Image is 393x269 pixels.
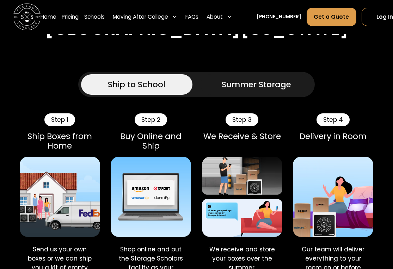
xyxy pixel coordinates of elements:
[185,7,198,26] a: FAQs
[84,7,105,26] a: Schools
[307,8,356,26] a: Get a Quote
[111,132,191,151] div: Buy Online and Ship
[110,7,180,26] div: Moving After College
[13,4,41,31] a: home
[293,132,373,142] div: Delivery in Room
[20,132,100,151] div: Ship Boxes from Home
[13,4,41,31] img: Storage Scholars main logo
[62,7,79,26] a: Pricing
[41,7,56,26] a: Home
[222,79,291,90] div: Summer Storage
[113,13,168,21] div: Moving After College
[44,113,75,126] div: Step 1
[207,13,223,21] div: About
[45,18,349,39] h2: [GEOGRAPHIC_DATA][US_STATE]
[204,7,235,26] div: About
[317,113,350,126] div: Step 4
[135,113,167,126] div: Step 2
[108,79,165,90] div: Ship to School
[257,13,301,20] a: [PHONE_NUMBER]
[226,113,258,126] div: Step 3
[202,132,282,142] div: We Receive & Store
